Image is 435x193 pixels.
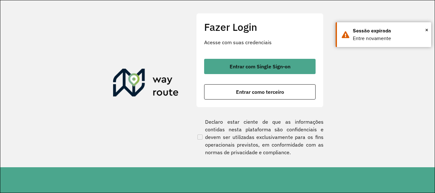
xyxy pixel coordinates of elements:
span: Entrar com Single Sign-on [230,64,290,69]
span: × [425,25,428,35]
div: Entre novamente [353,35,426,42]
img: Roteirizador AmbevTech [113,69,179,99]
button: button [204,84,316,100]
h2: Fazer Login [204,21,316,33]
button: Close [425,25,428,35]
div: Sessão expirada [353,27,426,35]
button: button [204,59,316,74]
span: Entrar como terceiro [236,89,284,94]
label: Declaro estar ciente de que as informações contidas nesta plataforma são confidenciais e devem se... [196,118,324,156]
p: Acesse com suas credenciais [204,38,316,46]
